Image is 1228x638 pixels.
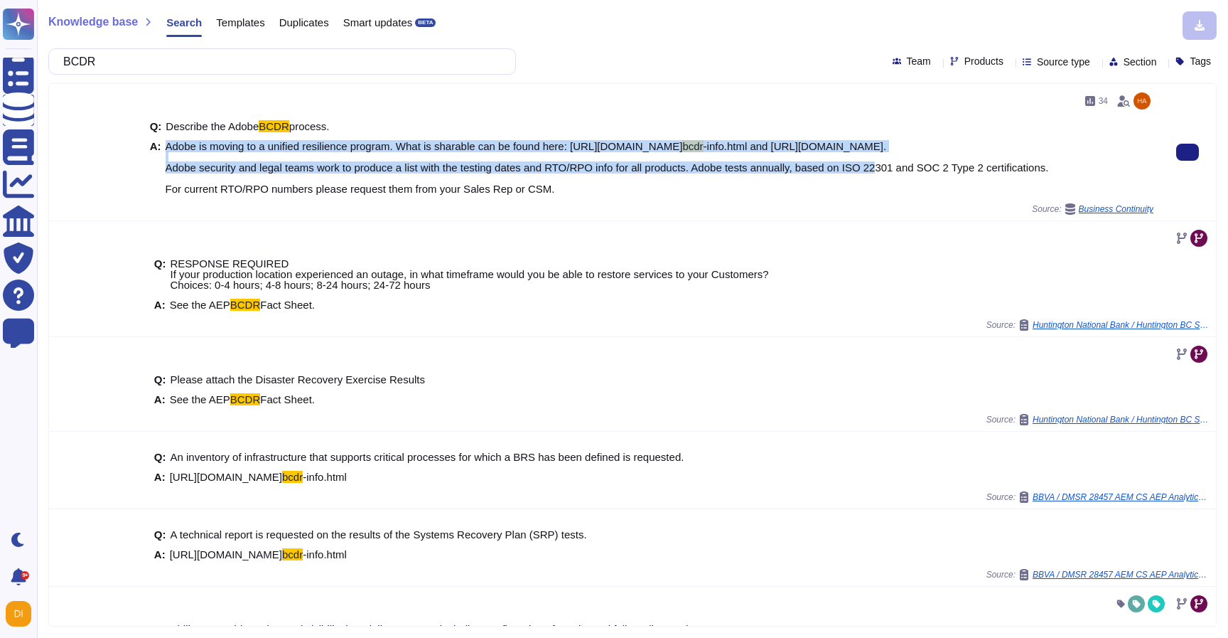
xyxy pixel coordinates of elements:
span: -info.html [303,471,347,483]
mark: bcdr [282,548,303,560]
span: BBVA / DMSR 28457 AEM CS AEP Analytics Target BBVA ADOBE SYSTEMS SOFTWARE Review Plan [ENG] [1033,570,1210,579]
span: See the AEP [170,393,230,405]
span: Templates [216,17,264,28]
b: A: [154,394,166,405]
span: process. [289,120,330,132]
mark: BCDR [259,120,289,132]
b: Q: [154,624,166,634]
b: A: [150,141,161,194]
b: Q: [150,121,162,132]
span: A technical report is requested on the results of the Systems Recovery Plan (SRP) tests. [171,528,587,541]
span: Huntington National Bank / Huntington BC Scorecard Lvl 3 External 8 4 2025.28611PR [1033,321,1210,329]
span: Products [964,56,1003,66]
b: Q: [154,452,166,462]
b: Q: [154,258,166,290]
span: Source type [1037,57,1090,67]
mark: BCDR [230,299,261,311]
span: 34 [1099,97,1108,105]
span: Smart updates [343,17,413,28]
span: Source: [986,414,1210,425]
b: Q: [154,529,166,540]
span: Source: [1032,203,1153,215]
div: 9+ [21,571,29,580]
span: Describe the Adobe [166,120,259,132]
mark: bcdr [682,140,703,152]
b: A: [154,472,166,482]
span: Knowledge base [48,16,138,28]
span: An inventory of infrastructure that supports critical processes for which a BRS has been defined ... [171,451,684,463]
div: BETA [415,18,436,27]
mark: bcdr [282,471,303,483]
span: Fact Sheet. [260,393,315,405]
span: [URL][DOMAIN_NAME] [170,548,282,560]
span: -info.html and [URL][DOMAIN_NAME]. Adobe security and legal teams work to produce a list with the... [166,140,1049,195]
mark: BCDR [230,393,261,405]
span: Fact Sheet. [260,299,315,311]
span: Source: [986,319,1210,331]
b: A: [154,299,166,310]
span: -info.html [303,548,347,560]
span: BBVA / DMSR 28457 AEM CS AEP Analytics Target BBVA ADOBE SYSTEMS SOFTWARE Review Plan [ENG] [1033,493,1210,501]
span: Source: [986,491,1210,503]
button: user [3,598,41,629]
span: Duplicates [279,17,329,28]
span: Team [907,56,931,66]
b: A: [154,549,166,560]
input: Search a question or template... [56,49,501,74]
span: [URL][DOMAIN_NAME] [170,471,282,483]
span: Huntington National Bank / Huntington BC Scorecard Lvl 3 External 8 4 2025.28611PR [1033,415,1210,424]
b: Q: [154,374,166,385]
span: Ability to provide end-to-end visibility into delivery status, including confirmation of receipt ... [171,623,699,635]
span: Section [1124,57,1157,67]
span: Search [166,17,202,28]
img: user [6,601,31,627]
img: user [1133,92,1151,110]
span: Business Continuity [1079,205,1153,213]
span: See the AEP [170,299,230,311]
span: Tags [1190,56,1211,66]
span: RESPONSE REQUIRED If your production location experienced an outage, in what timeframe would you ... [171,257,769,291]
span: Please attach the Disaster Recovery Exercise Results [171,373,425,386]
span: Source: [986,569,1210,580]
span: Adobe is moving to a unified resilience program. What is sharable can be found here: [URL][DOMAIN... [166,140,683,152]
